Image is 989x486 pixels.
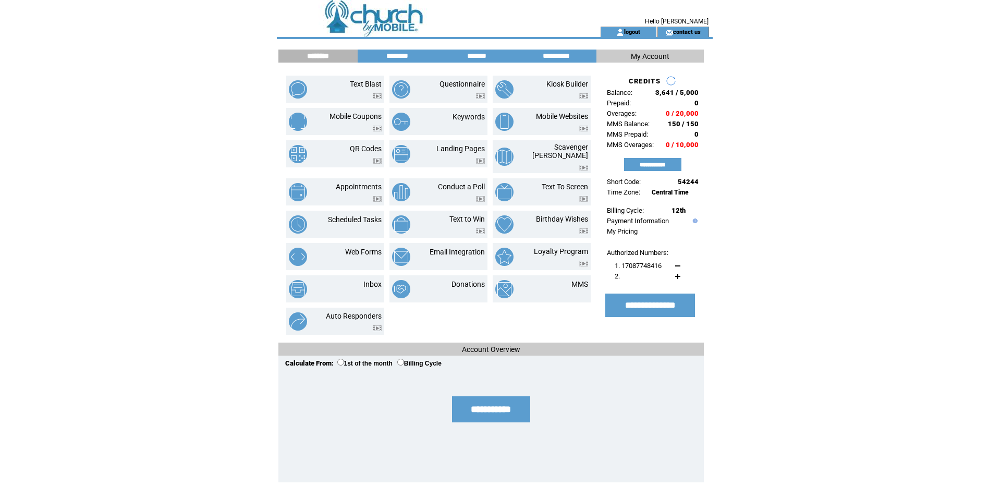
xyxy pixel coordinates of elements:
a: My Pricing [607,227,638,235]
a: Mobile Websites [536,112,588,120]
span: My Account [631,52,669,60]
img: video.png [579,261,588,266]
span: MMS Prepaid: [607,130,648,138]
a: Text To Screen [542,183,588,191]
a: Auto Responders [326,312,382,320]
img: contact_us_icon.gif [665,28,673,37]
label: 1st of the month [337,360,393,367]
input: 1st of the month [337,359,344,366]
a: Birthday Wishes [536,215,588,223]
span: 54244 [678,178,699,186]
a: Text to Win [449,215,485,223]
img: video.png [579,196,588,202]
img: mobile-websites.png [495,113,514,131]
a: Conduct a Poll [438,183,485,191]
img: video.png [476,93,485,99]
span: Prepaid: [607,99,631,107]
img: video.png [373,126,382,131]
img: help.gif [690,218,698,223]
img: questionnaire.png [392,80,410,99]
img: mobile-coupons.png [289,113,307,131]
img: video.png [579,165,588,171]
img: video.png [476,158,485,164]
span: 0 [694,99,699,107]
a: Scheduled Tasks [328,215,382,224]
a: Email Integration [430,248,485,256]
span: Short Code: [607,178,641,186]
img: text-to-screen.png [495,183,514,201]
span: 1. 17087748416 [615,262,662,270]
img: account_icon.gif [616,28,624,37]
img: scavenger-hunt.png [495,148,514,166]
img: conduct-a-poll.png [392,183,410,201]
span: Balance: [607,89,632,96]
img: kiosk-builder.png [495,80,514,99]
label: Billing Cycle [397,360,442,367]
img: mms.png [495,280,514,298]
span: Hello [PERSON_NAME] [645,18,709,25]
img: text-blast.png [289,80,307,99]
a: Payment Information [607,217,669,225]
a: Web Forms [345,248,382,256]
span: MMS Overages: [607,141,654,149]
a: Loyalty Program [534,247,588,256]
a: Scavenger [PERSON_NAME] [532,143,588,160]
a: QR Codes [350,144,382,153]
img: web-forms.png [289,248,307,266]
a: Questionnaire [439,80,485,88]
img: appointments.png [289,183,307,201]
img: keywords.png [392,113,410,131]
span: 150 / 150 [668,120,699,128]
img: scheduled-tasks.png [289,215,307,234]
img: video.png [579,126,588,131]
span: Time Zone: [607,188,640,196]
span: 0 / 10,000 [666,141,699,149]
span: Overages: [607,110,637,117]
img: loyalty-program.png [495,248,514,266]
span: Authorized Numbers: [607,249,668,257]
span: Account Overview [462,345,520,354]
span: Central Time [652,189,689,196]
img: video.png [476,228,485,234]
img: email-integration.png [392,248,410,266]
a: Inbox [363,280,382,288]
span: 3,641 / 5,000 [655,89,699,96]
a: Landing Pages [436,144,485,153]
span: Calculate From: [285,359,334,367]
img: birthday-wishes.png [495,215,514,234]
img: video.png [579,93,588,99]
a: MMS [571,280,588,288]
img: qr-codes.png [289,145,307,163]
img: donations.png [392,280,410,298]
input: Billing Cycle [397,359,404,366]
img: text-to-win.png [392,215,410,234]
a: contact us [673,28,701,35]
a: Mobile Coupons [329,112,382,120]
a: Keywords [453,113,485,121]
img: inbox.png [289,280,307,298]
span: 12th [671,206,686,214]
a: Text Blast [350,80,382,88]
a: Donations [451,280,485,288]
img: video.png [579,228,588,234]
span: 0 [694,130,699,138]
a: Kiosk Builder [546,80,588,88]
span: 2. [615,272,620,280]
a: logout [624,28,640,35]
img: video.png [373,93,382,99]
img: video.png [373,325,382,331]
img: landing-pages.png [392,145,410,163]
span: CREDITS [629,77,661,85]
span: MMS Balance: [607,120,650,128]
img: auto-responders.png [289,312,307,331]
img: video.png [476,196,485,202]
span: Billing Cycle: [607,206,644,214]
img: video.png [373,196,382,202]
a: Appointments [336,183,382,191]
img: video.png [373,158,382,164]
span: 0 / 20,000 [666,110,699,117]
